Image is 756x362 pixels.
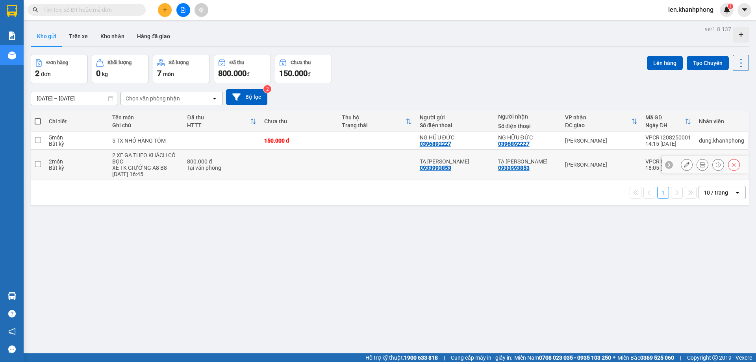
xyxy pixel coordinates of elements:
[35,69,39,78] span: 2
[112,152,180,165] div: 2 XE GA THEO KHÁCH CÓ BỌC
[226,89,267,105] button: Bộ lọc
[712,355,718,360] span: copyright
[723,6,730,13] img: icon-new-feature
[741,6,748,13] span: caret-down
[214,55,271,83] button: Đã thu800.000đ
[420,122,490,128] div: Số điện thoại
[657,187,669,199] button: 1
[33,7,38,13] span: search
[126,95,180,102] div: Chọn văn phòng nhận
[264,137,334,144] div: 150.000 đ
[681,159,693,171] div: Sửa đơn hàng
[514,353,611,362] span: Miền Nam
[308,71,311,77] span: đ
[187,158,256,165] div: 800.000 đ
[420,141,451,147] div: 0396892227
[699,137,744,144] div: dung.khanhphong
[92,55,149,83] button: Khối lượng0kg
[31,27,63,46] button: Kho gửi
[498,123,557,129] div: Số điện thoại
[163,71,174,77] span: món
[729,4,732,9] span: 1
[112,137,180,144] div: 5 TX NHỎ HÀNG TÔM
[162,7,168,13] span: plus
[565,137,637,144] div: [PERSON_NAME]
[565,122,631,128] div: ĐC giao
[63,27,94,46] button: Trên xe
[565,162,637,168] div: [PERSON_NAME]
[561,111,641,132] th: Toggle SortBy
[49,141,104,147] div: Bất kỳ
[733,27,749,43] div: Tạo kho hàng mới
[8,310,16,317] span: question-circle
[49,165,104,171] div: Bất kỳ
[180,7,186,13] span: file-add
[187,122,250,128] div: HTTT
[342,114,405,121] div: Thu hộ
[211,95,218,102] svg: open
[420,165,451,171] div: 0933993853
[640,355,674,361] strong: 0369 525 060
[737,3,751,17] button: caret-down
[112,114,180,121] div: Tên món
[342,122,405,128] div: Trạng thái
[498,141,530,147] div: 0396892227
[102,71,108,77] span: kg
[187,114,250,121] div: Đã thu
[46,60,68,65] div: Đơn hàng
[641,111,695,132] th: Toggle SortBy
[43,6,136,14] input: Tìm tên, số ĐT hoặc mã đơn
[498,134,557,141] div: NG HỮU ĐỨC
[645,134,691,141] div: VPCR1208250001
[617,353,674,362] span: Miền Bắc
[420,158,490,165] div: TẠ LÊ BẢO
[680,353,681,362] span: |
[263,85,271,93] sup: 2
[444,353,445,362] span: |
[8,292,16,300] img: warehouse-icon
[699,118,744,124] div: Nhân viên
[645,141,691,147] div: 14:15 [DATE]
[8,32,16,40] img: solution-icon
[728,4,733,9] sup: 1
[8,328,16,335] span: notification
[153,55,210,83] button: Số lượng7món
[31,55,88,83] button: Đơn hàng2đơn
[404,355,438,361] strong: 1900 633 818
[645,122,685,128] div: Ngày ĐH
[8,345,16,353] span: message
[279,69,308,78] span: 150.000
[565,114,631,121] div: VP nhận
[157,69,161,78] span: 7
[264,118,334,124] div: Chưa thu
[687,56,729,70] button: Tạo Chuyến
[112,165,180,177] div: XE TK GIƯỜNG A8 B8 11/8 16:45
[705,25,731,33] div: ver 1.8.137
[230,60,244,65] div: Đã thu
[645,158,691,165] div: VPCR1108250001
[420,114,490,121] div: Người gửi
[41,71,51,77] span: đơn
[498,113,557,120] div: Người nhận
[131,27,176,46] button: Hàng đã giao
[645,165,691,171] div: 18:05 [DATE]
[645,114,685,121] div: Mã GD
[49,118,104,124] div: Chi tiết
[539,355,611,361] strong: 0708 023 035 - 0935 103 250
[107,60,132,65] div: Khối lượng
[158,3,172,17] button: plus
[734,189,741,196] svg: open
[176,3,190,17] button: file-add
[246,71,250,77] span: đ
[218,69,246,78] span: 800.000
[704,189,728,197] div: 10 / trang
[96,69,100,78] span: 0
[183,111,260,132] th: Toggle SortBy
[8,51,16,59] img: warehouse-icon
[198,7,204,13] span: aim
[169,60,189,65] div: Số lượng
[365,353,438,362] span: Hỗ trợ kỹ thuật:
[7,5,17,17] img: logo-vxr
[498,165,530,171] div: 0933993853
[613,356,615,359] span: ⚪️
